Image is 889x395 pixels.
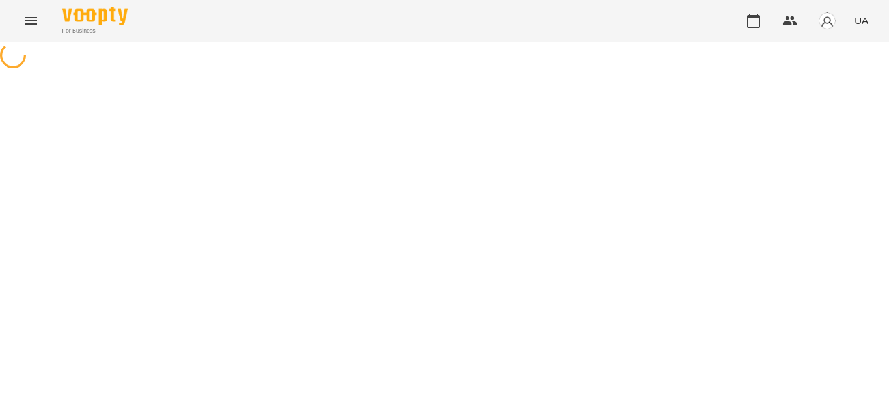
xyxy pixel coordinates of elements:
button: UA [849,8,873,33]
button: Menu [16,5,47,36]
span: UA [855,14,868,27]
img: avatar_s.png [818,12,836,30]
img: Voopty Logo [62,7,128,25]
span: For Business [62,27,128,35]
